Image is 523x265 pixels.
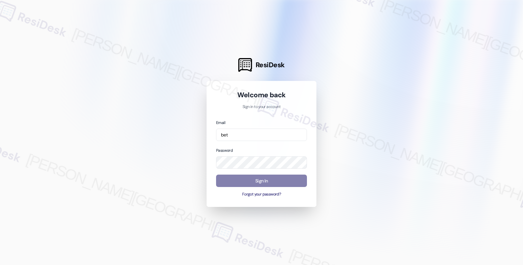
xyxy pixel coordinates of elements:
[216,120,225,125] label: Email
[216,175,307,187] button: Sign In
[216,90,307,100] h1: Welcome back
[216,148,233,153] label: Password
[216,192,307,197] button: Forgot your password?
[216,129,307,141] input: name@example.com
[238,58,252,72] img: ResiDesk Logo
[256,60,285,70] span: ResiDesk
[216,104,307,110] p: Sign in to your account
